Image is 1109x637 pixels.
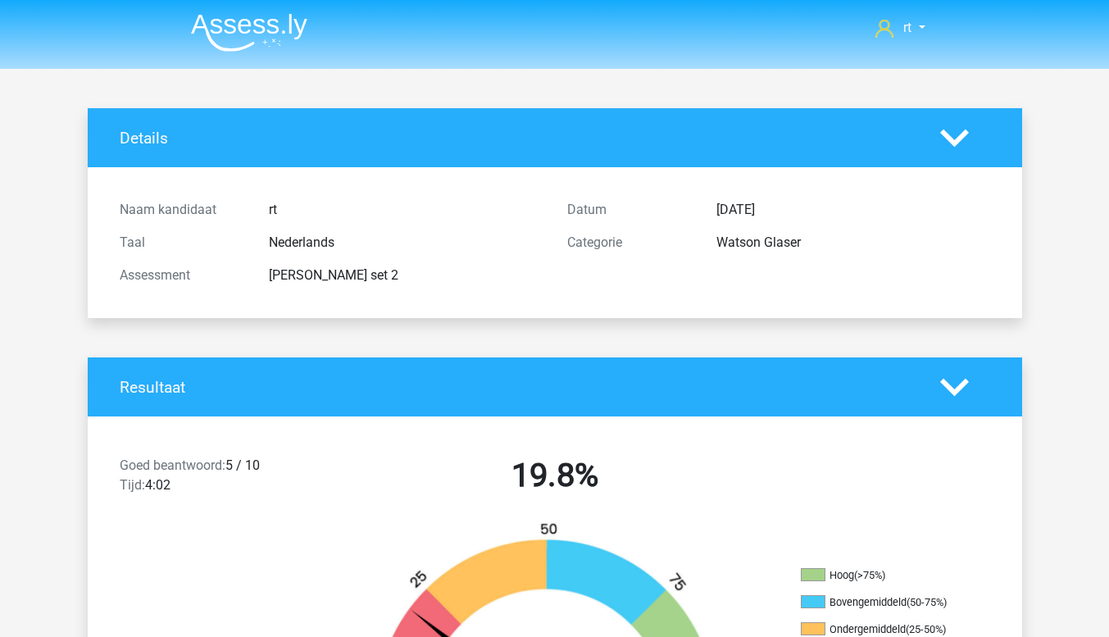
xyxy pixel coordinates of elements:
[191,13,307,52] img: Assessly
[854,569,885,581] div: (>75%)
[903,20,911,35] span: rt
[257,200,555,220] div: rt
[107,456,331,502] div: 5 / 10 4:02
[555,200,704,220] div: Datum
[120,129,916,148] h4: Details
[704,200,1002,220] div: [DATE]
[704,233,1002,253] div: Watson Glaser
[120,378,916,397] h4: Resultaat
[107,266,257,285] div: Assessment
[107,200,257,220] div: Naam kandidaat
[107,233,257,253] div: Taal
[555,233,704,253] div: Categorie
[257,233,555,253] div: Nederlands
[906,623,946,635] div: (25-50%)
[801,595,965,610] li: Bovengemiddeld
[343,456,766,495] h2: 19.8%
[801,622,965,637] li: Ondergemiddeld
[120,457,225,473] span: Goed beantwoord:
[869,18,931,38] a: rt
[120,477,145,493] span: Tijd:
[257,266,555,285] div: [PERSON_NAME] set 2
[801,568,965,583] li: Hoog
[907,596,947,608] div: (50-75%)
